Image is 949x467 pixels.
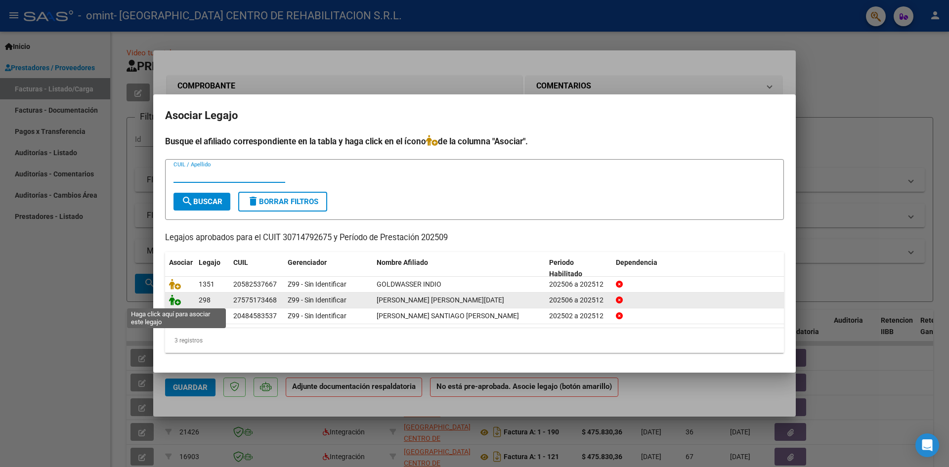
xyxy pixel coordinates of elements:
[233,279,277,290] div: 20582537667
[915,433,939,457] div: Open Intercom Messenger
[233,295,277,306] div: 27575173468
[233,310,277,322] div: 20484583537
[288,312,346,320] span: Z99 - Sin Identificar
[165,135,784,148] h4: Busque el afiliado correspondiente en la tabla y haga click en el ícono de la columna "Asociar".
[549,279,608,290] div: 202506 a 202512
[377,312,519,320] span: TOCCI SANTIAGO GABRIEL
[165,328,784,353] div: 3 registros
[377,280,441,288] span: GOLDWASSER INDIO
[549,295,608,306] div: 202506 a 202512
[199,280,215,288] span: 1351
[247,195,259,207] mat-icon: delete
[181,197,222,206] span: Buscar
[165,252,195,285] datatable-header-cell: Asociar
[284,252,373,285] datatable-header-cell: Gerenciador
[199,258,220,266] span: Legajo
[199,312,211,320] span: 933
[545,252,612,285] datatable-header-cell: Periodo Habilitado
[288,296,346,304] span: Z99 - Sin Identificar
[373,252,545,285] datatable-header-cell: Nombre Afiliado
[229,252,284,285] datatable-header-cell: CUIL
[288,280,346,288] span: Z99 - Sin Identificar
[169,258,193,266] span: Asociar
[233,258,248,266] span: CUIL
[173,193,230,211] button: Buscar
[612,252,784,285] datatable-header-cell: Dependencia
[195,252,229,285] datatable-header-cell: Legajo
[288,258,327,266] span: Gerenciador
[549,310,608,322] div: 202502 a 202512
[616,258,657,266] span: Dependencia
[165,106,784,125] h2: Asociar Legajo
[247,197,318,206] span: Borrar Filtros
[377,258,428,266] span: Nombre Afiliado
[181,195,193,207] mat-icon: search
[377,296,504,304] span: REYES POMA KAREN LUCIA
[165,232,784,244] p: Legajos aprobados para el CUIT 30714792675 y Período de Prestación 202509
[238,192,327,212] button: Borrar Filtros
[199,296,211,304] span: 298
[549,258,582,278] span: Periodo Habilitado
